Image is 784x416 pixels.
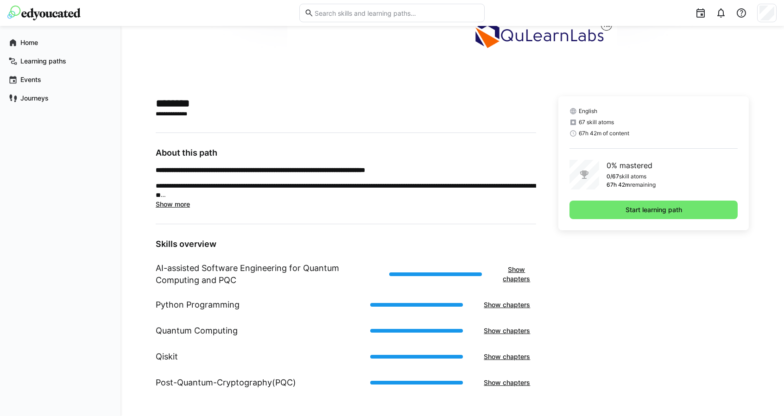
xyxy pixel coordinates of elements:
h1: Qiskit [156,351,178,363]
p: 67h 42m [607,181,630,189]
button: Show chapters [478,373,536,392]
span: Show chapters [482,378,531,387]
h1: Python Programming [156,299,240,311]
h1: Post-Quantum-Cryptography(PQC) [156,377,296,389]
p: remaining [630,181,656,189]
h1: AI-assisted Software Engineering for Quantum Computing and PQC [156,262,382,286]
p: 0% mastered [607,160,656,171]
button: Show chapters [497,260,536,288]
button: Show chapters [478,321,536,340]
span: Show more [156,200,190,208]
span: Show chapters [482,352,531,361]
input: Search skills and learning paths… [314,9,480,17]
span: 67 skill atoms [579,119,614,126]
span: Show chapters [482,300,531,309]
span: Show chapters [482,326,531,335]
button: Show chapters [478,347,536,366]
button: Start learning path [569,201,738,219]
span: English [579,107,597,115]
h3: Skills overview [156,239,536,249]
span: Start learning path [624,205,683,214]
h1: Quantum Computing [156,325,238,337]
p: skill atoms [619,173,646,180]
span: Show chapters [501,265,531,284]
p: 0/67 [607,173,619,180]
span: 67h 42m of content [579,130,629,137]
h3: About this path [156,148,536,158]
button: Show chapters [478,296,536,314]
